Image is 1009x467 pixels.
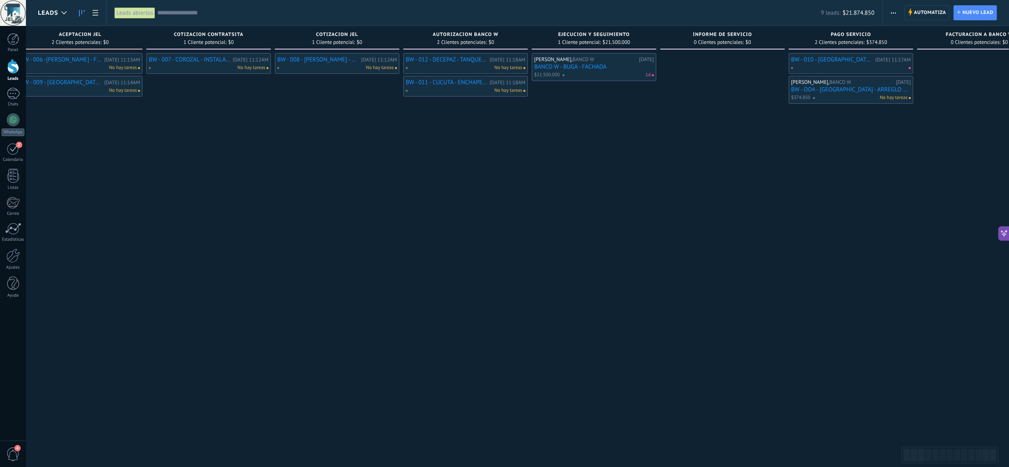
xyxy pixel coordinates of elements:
[494,87,522,94] span: No hay tareas
[793,32,909,39] div: PAGO SERVICIO
[909,97,911,99] span: No hay nada asignado
[2,293,25,298] div: Ayuda
[888,5,899,20] button: Más
[2,47,25,53] div: Panel
[815,40,865,45] span: 2 Clientes potenciales:
[22,32,138,39] div: ACEPTACION JEL
[602,40,630,45] span: $21.500.000
[951,40,1001,45] span: 0 Clientes potenciales:
[829,79,851,85] span: BANCO W
[59,32,101,38] span: ACEPTACION JEL
[652,74,654,76] span: Tareas caducadas
[558,32,630,38] span: EJECUCION Y SEGUIMIENTO
[875,57,911,62] div: [DATE] 11:17AM
[51,40,101,45] span: 2 Clientes potenciales:
[664,32,781,39] div: INFORME DE SERVICIO
[109,64,137,71] span: No hay tareas
[909,67,911,69] span: Tareas caducadas
[694,40,744,45] span: 0 Clientes potenciales:
[406,56,488,63] a: BW - 012 - DECEPAZ - TANQUE DE AGUA
[395,67,397,69] span: No hay nada asignado
[791,79,894,85] div: [PERSON_NAME],
[233,57,269,62] div: [DATE] 11:12AM
[746,40,751,45] span: $0
[361,57,397,62] div: [DATE] 11:12AM
[115,7,155,19] div: Leads abiertos
[2,76,25,81] div: Leads
[104,57,140,62] div: [DATE] 11:13AM
[2,157,25,162] div: Calendario
[2,185,25,190] div: Listas
[791,94,810,101] span: $374.850
[536,32,652,39] div: EJECUCION Y SEGUIMIENTO
[490,80,525,85] div: [DATE] 11:18AM
[2,129,24,136] div: WhatsApp
[14,445,21,451] span: 4
[2,237,25,242] div: Estadísticas
[646,71,651,79] span: 1d
[843,9,875,17] span: $21.874.850
[312,40,355,45] span: 1 Cliente potencial:
[2,102,25,107] div: Chats
[954,5,997,20] a: Nuevo lead
[962,6,993,20] span: Nuevo lead
[494,64,522,71] span: No hay tareas
[357,40,362,45] span: $0
[237,64,265,71] span: No hay tareas
[821,9,841,17] span: 9 leads:
[38,9,58,17] span: Leads
[406,79,488,86] a: BW - 011 - CUCUTA - ENCHAPE PISO
[523,90,525,92] span: No hay nada asignado
[896,79,911,85] div: [DATE]
[866,40,887,45] span: $374.850
[138,90,140,92] span: No hacer lo asignado
[2,265,25,270] div: Ajustes
[75,5,89,21] a: Leads
[534,63,654,70] a: BANCO W - BUGA - FACHADA
[103,40,109,45] span: $0
[791,86,911,93] a: BW - OO4 - [GEOGRAPHIC_DATA] - ARREGLO NEVERA MMTO
[2,211,25,216] div: Correo
[407,32,524,39] div: AUTORIZACION BANCO W
[138,67,140,69] span: No hacer lo asignado
[267,67,269,69] span: No hay nada asignado
[490,57,525,62] div: [DATE] 11:18AM
[104,80,140,85] div: [DATE] 11:14AM
[109,87,137,94] span: No hay tareas
[558,40,601,45] span: 1 Cliente potencial:
[149,56,231,63] a: BW - 007 - COROZAL - INSTALACION DE TECHO PARA TAPAR AIRE ACONDICIONADO ESTRUCTURA Y TEJA UPVC
[16,142,22,148] span: 2
[277,56,359,63] a: BW - 008 - [PERSON_NAME] - CAMBIO DE 7 VALDOSAS Y ARREGLO DE HUMEDAD
[904,5,950,20] a: Automatiza
[150,32,267,39] div: COTIZACION CONTRATSITA
[534,56,637,63] div: [PERSON_NAME],
[20,79,102,86] a: BW - 009 - [GEOGRAPHIC_DATA] - REPORTO HUMEDAD EN EL AREA [PERSON_NAME] DEL ARCHIVO. (CIELO RASO
[437,40,487,45] span: 2 Clientes potenciales:
[489,40,494,45] span: $0
[693,32,752,38] span: INFORME DE SERVICIO
[791,56,873,63] a: BW - 010 - [GEOGRAPHIC_DATA] - [GEOGRAPHIC_DATA] TABLERO
[366,64,394,71] span: No hay tareas
[534,71,560,79] span: $21.500.000
[174,32,244,38] span: COTIZACION CONTRATSITA
[184,40,227,45] span: 1 Cliente potencial:
[20,56,102,63] a: BW - 006 -[PERSON_NAME] - FILTRO AGUA TECHO LAMINAS
[279,32,395,39] div: COTIZACION JEL
[433,32,499,38] span: AUTORIZACION BANCO W
[316,32,358,38] span: COTIZACION JEL
[89,5,102,21] a: Lista
[880,94,908,101] span: No hay tareas
[523,67,525,69] span: No hay nada asignado
[1003,40,1008,45] span: $0
[914,6,946,20] span: Automatiza
[639,56,654,63] div: [DATE]
[228,40,234,45] span: $0
[831,32,871,38] span: PAGO SERVICIO
[573,56,594,63] span: BANCO W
